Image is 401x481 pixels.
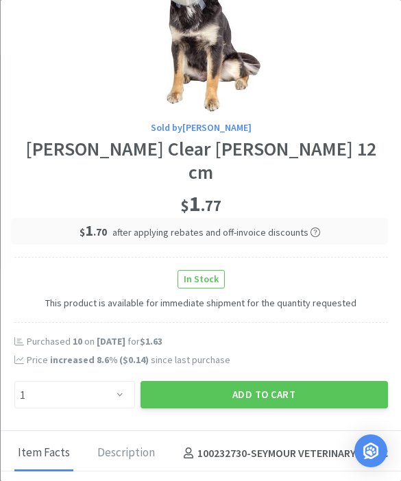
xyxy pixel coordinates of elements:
[14,288,387,310] span: This product is available for immediate shipment for the quantity requested
[49,354,148,366] span: increased 8.6 % ( )
[178,271,223,288] span: In Stock
[180,190,221,217] span: 1
[354,434,387,467] div: Open Intercom Messenger
[14,436,73,471] div: Item Facts
[26,352,387,367] div: Price since last purchase
[80,221,107,240] span: 1
[140,381,387,408] button: Add to Cart
[14,138,387,184] div: [PERSON_NAME] Clear [PERSON_NAME] 12 cm
[112,226,320,238] span: after applying rebates and off-invoice discounts
[139,335,162,347] span: $1.63
[72,335,82,347] span: 10
[180,196,189,215] span: $
[178,445,387,463] h4: 100232730 - SEYMOUR VETERINARY CLINIC
[26,335,387,349] div: Purchased on for
[122,354,145,366] span: $0.14
[80,225,85,238] span: $
[93,225,107,238] span: . 70
[93,436,158,471] div: Description
[96,335,125,347] span: [DATE]
[14,120,387,135] div: Sold by [PERSON_NAME]
[200,196,221,215] span: . 77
